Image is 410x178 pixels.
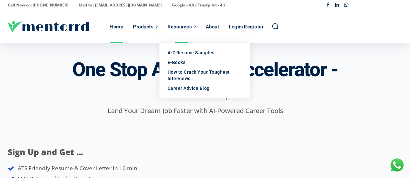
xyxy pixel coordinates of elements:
div: Chat with Us [389,157,405,173]
div: Products [133,11,154,43]
p: Call Now on: [PHONE_NUMBER] [8,1,68,10]
a: Whatsapp [342,1,351,10]
a: Search [272,23,279,30]
a: Resources [164,11,199,43]
a: Facebook [323,1,333,10]
a: How to Crack Your Toughest Interviews [159,67,250,83]
span: ATS Friendly Resume & Cover Letter in 10 min [18,164,137,172]
a: Products [130,11,161,43]
a: About [203,11,223,43]
div: Home [110,11,123,43]
div: Career Advice Blog [168,85,242,91]
a: Home [106,11,126,43]
div: About [206,11,219,43]
div: A-Z Resume Samples [168,49,242,56]
h3: One Stop AI Career Accelerator - [72,59,338,102]
div: E-Books [168,59,242,66]
a: Logo [8,21,106,32]
p: Google - 4.9 / Trustpilot - 4.7 [172,1,226,10]
p: Mail to : [EMAIL_ADDRESS][DOMAIN_NAME] [79,1,162,10]
a: Career Advice Blog [159,83,250,93]
a: Login/Register [226,11,267,43]
p: Land Your Dream Job Faster with AI-Powered Career Tools [8,106,383,116]
a: E-Books [159,58,250,67]
a: A-Z Resume Samples [159,48,250,58]
div: How to Crack Your Toughest Interviews [168,69,242,82]
a: Linkedin [333,1,342,10]
p: Sign Up and Get ... [8,146,178,158]
div: Login/Register [229,11,264,43]
div: Resources [168,11,192,43]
